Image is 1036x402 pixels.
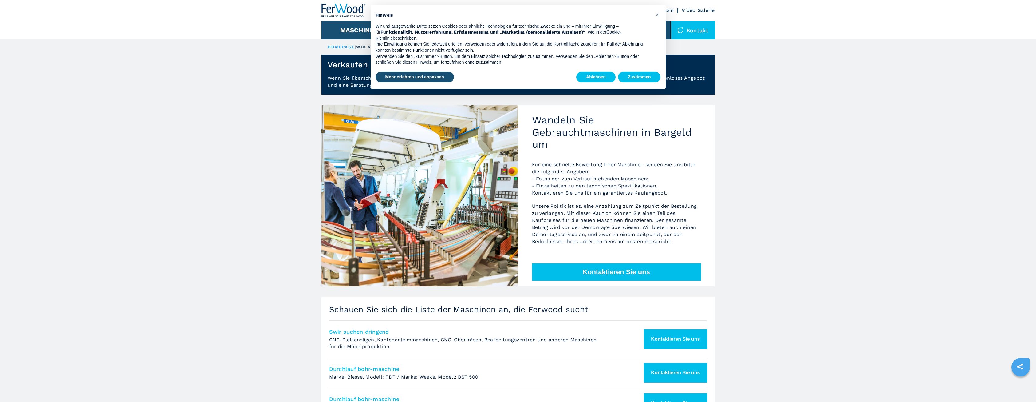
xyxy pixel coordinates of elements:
[532,203,701,245] p: Unsere Politik ist es, eine Anzahlung zum Zeitpunkt der Bestellung zu verlangen. Mit dieser Kauti...
[576,72,616,83] button: Ablehnen
[329,358,707,388] li: Durchlauf Bohr-Maschine
[376,12,651,18] h2: Hinweis
[656,11,659,18] span: ×
[644,363,707,383] button: Kontaktieren Sie uns
[1012,359,1028,374] a: sharethis
[380,30,586,34] strong: Funktionalität, Nutzererfahrung, Erfolgsmessung und „Marketing (personalisierte Anzeigen)“
[356,44,398,50] p: wir verkaufen
[644,329,707,349] button: Kontaktieren Sie uns
[671,21,715,39] div: Kontakt
[355,45,356,49] span: |
[321,105,518,286] img: Wandeln Sie Gebrauchtmaschinen in Bargeld um
[532,161,701,196] p: Für eine schnelle Bewertung Ihrer Maschinen senden Sie uns bitte die folgenden Angaben: - Fotos d...
[329,320,707,358] li: SWir suchen dringend
[321,74,715,95] p: Wenn Sie überschüssige gebrauchte Holzbearbeitungsmaschinen haben und diese verkaufen möchten, ko...
[340,26,379,34] button: Maschinen
[329,336,602,350] p: CNC-Plattensägen, Kantenanleimmaschinen, CNC-Oberfräsen, Bearbeitungszentren und anderen Maschine...
[677,27,683,33] img: Kontakt
[682,7,715,13] a: Video Galerie
[329,304,707,314] h3: Schauen Sie sich die Liste der Maschinen an, die Ferwood sucht
[618,72,661,83] button: Zustimmen
[532,114,701,151] h2: Wandeln Sie Gebrauchtmaschinen in Bargeld um
[376,41,651,53] p: Ihre Einwilligung können Sie jederzeit erteilen, verweigern oder widerrufen, indem Sie auf die Ko...
[328,45,355,49] a: HOMEPAGE
[328,60,538,70] h1: Verkaufen Sie Ihre gebrauchte Maschine an Ferwood
[653,10,663,20] button: Schließen Sie diesen Hinweis
[329,365,670,372] h4: Durchlauf bohr-maschine
[376,23,651,42] p: Wir und ausgewählte Dritte setzen Cookies oder ähnliche Technologien für technische Zwecke ein un...
[321,4,366,17] img: Ferwood
[376,30,621,41] a: Cookie-Richtlinie
[376,72,454,83] button: Mehr erfahren und anpassen
[329,374,602,380] p: Marke: Biesse, Modell: FDT / Marke: Weeke, Modell: BST 500
[329,328,670,335] h4: Swir suchen dringend
[532,263,701,281] button: Kontaktieren Sie uns
[376,54,651,66] p: Verwenden Sie den „Zustimmen“-Button, um dem Einsatz solcher Technologien zuzustimmen. Verwenden ...
[1010,374,1031,397] iframe: Chat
